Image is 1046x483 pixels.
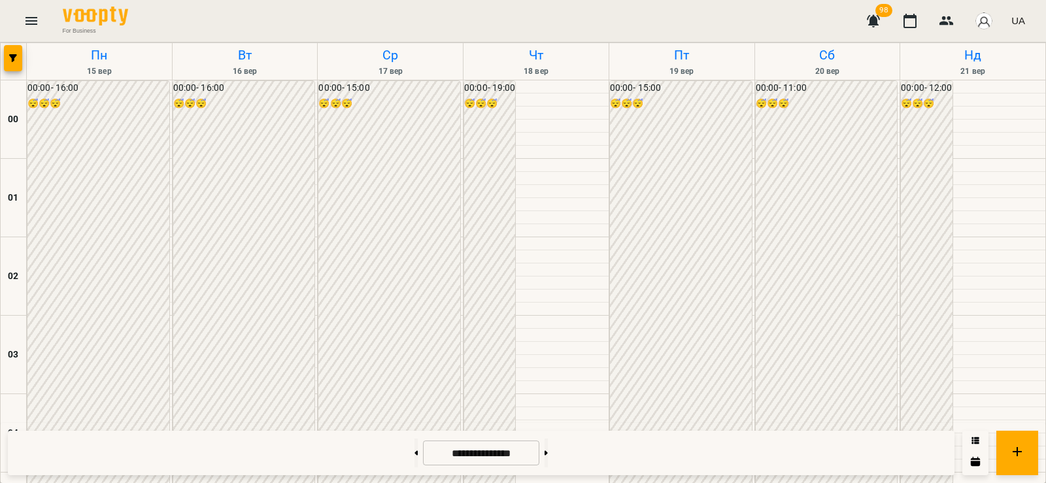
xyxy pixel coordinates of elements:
[8,191,18,205] h6: 01
[29,65,170,78] h6: 15 вер
[756,97,898,111] h6: 😴😴😴
[8,269,18,284] h6: 02
[757,45,898,65] h6: Сб
[901,97,952,111] h6: 😴😴😴
[1006,8,1030,33] button: UA
[27,81,169,95] h6: 00:00 - 16:00
[464,81,515,95] h6: 00:00 - 19:00
[175,45,316,65] h6: Вт
[901,81,952,95] h6: 00:00 - 12:00
[29,45,170,65] h6: Пн
[610,81,752,95] h6: 00:00 - 15:00
[175,65,316,78] h6: 16 вер
[320,45,461,65] h6: Ср
[611,45,752,65] h6: Пт
[465,65,607,78] h6: 18 вер
[320,65,461,78] h6: 17 вер
[16,5,47,37] button: Menu
[902,45,1043,65] h6: Нд
[875,4,892,17] span: 98
[610,97,752,111] h6: 😴😴😴
[173,81,315,95] h6: 00:00 - 16:00
[464,97,515,111] h6: 😴😴😴
[1011,14,1025,27] span: UA
[173,97,315,111] h6: 😴😴😴
[902,65,1043,78] h6: 21 вер
[63,7,128,25] img: Voopty Logo
[756,81,898,95] h6: 00:00 - 11:00
[63,27,128,35] span: For Business
[8,112,18,127] h6: 00
[611,65,752,78] h6: 19 вер
[318,97,460,111] h6: 😴😴😴
[27,97,169,111] h6: 😴😴😴
[757,65,898,78] h6: 20 вер
[465,45,607,65] h6: Чт
[975,12,993,30] img: avatar_s.png
[8,348,18,362] h6: 03
[318,81,460,95] h6: 00:00 - 15:00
